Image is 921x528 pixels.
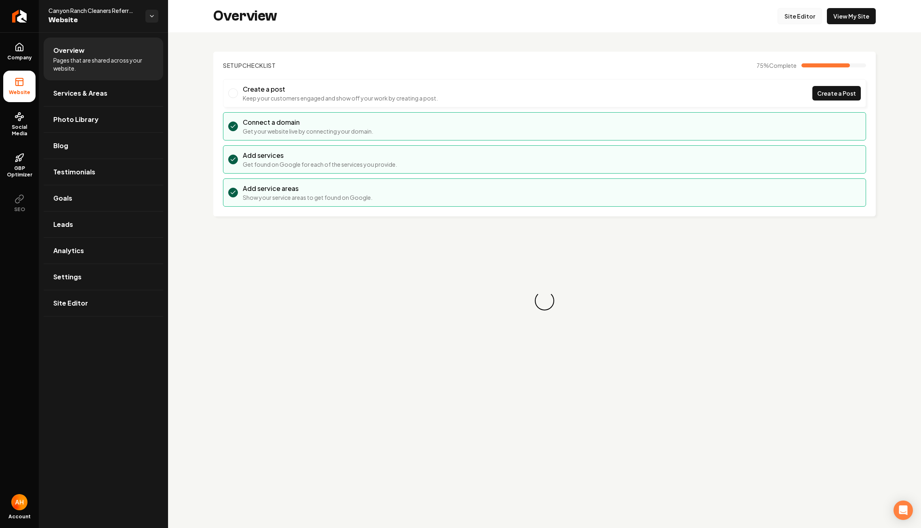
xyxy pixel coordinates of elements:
span: Leads [53,220,73,229]
a: View My Site [827,8,876,24]
span: Setup [223,62,242,69]
h3: Create a post [243,84,438,94]
a: Photo Library [44,107,163,132]
span: Account [8,513,31,520]
a: Site Editor [44,290,163,316]
a: Company [3,36,36,67]
button: SEO [3,188,36,219]
a: Create a Post [812,86,861,101]
span: Complete [769,62,797,69]
a: Leads [44,212,163,237]
span: GBP Optimizer [3,165,36,178]
span: Testimonials [53,167,95,177]
span: SEO [11,206,28,213]
div: Loading [532,289,557,313]
a: Social Media [3,105,36,143]
span: Photo Library [53,115,99,124]
a: Site Editor [778,8,822,24]
h2: Overview [213,8,277,24]
p: Keep your customers engaged and show off your work by creating a post. [243,94,438,102]
span: 75 % [757,61,797,69]
a: Services & Areas [44,80,163,106]
span: Social Media [3,124,36,137]
span: Overview [53,46,84,55]
button: Open user button [11,494,27,510]
h2: Checklist [223,61,276,69]
h3: Add services [243,151,397,160]
span: Site Editor [53,298,88,308]
p: Get found on Google for each of the services you provide. [243,160,397,168]
span: Website [6,89,34,96]
span: Goals [53,193,72,203]
a: Analytics [44,238,163,264]
h3: Connect a domain [243,117,373,127]
span: Settings [53,272,82,282]
a: Testimonials [44,159,163,185]
a: Blog [44,133,163,159]
img: Anthony Hurgoi [11,494,27,510]
span: Canyon Ranch Cleaners Referral Agency [48,6,139,15]
span: Services & Areas [53,88,107,98]
a: Settings [44,264,163,290]
p: Get your website live by connecting your domain. [243,127,373,135]
span: Company [4,54,35,61]
span: Website [48,15,139,26]
span: Blog [53,141,68,151]
span: Create a Post [817,89,856,98]
a: Goals [44,185,163,211]
a: GBP Optimizer [3,147,36,184]
span: Pages that are shared across your website. [53,56,153,72]
span: Analytics [53,246,84,256]
h3: Add service areas [243,184,372,193]
img: Rebolt Logo [12,10,27,23]
div: Open Intercom Messenger [894,501,913,520]
p: Show your service areas to get found on Google. [243,193,372,201]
